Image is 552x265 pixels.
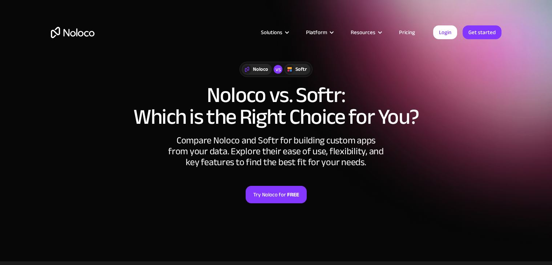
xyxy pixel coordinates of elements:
[306,28,327,37] div: Platform
[390,28,424,37] a: Pricing
[433,25,457,39] a: Login
[342,28,390,37] div: Resources
[295,65,307,73] div: Softr
[51,27,94,38] a: home
[253,65,268,73] div: Noloco
[297,28,342,37] div: Platform
[252,28,297,37] div: Solutions
[246,186,307,203] a: Try Noloco forFREE
[287,190,299,199] strong: FREE
[274,65,282,74] div: vs
[351,28,375,37] div: Resources
[261,28,282,37] div: Solutions
[463,25,501,39] a: Get started
[51,84,501,128] h1: Noloco vs. Softr: Which is the Right Choice for You?
[167,135,385,168] div: Compare Noloco and Softr for building custom apps from your data. Explore their ease of use, flex...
